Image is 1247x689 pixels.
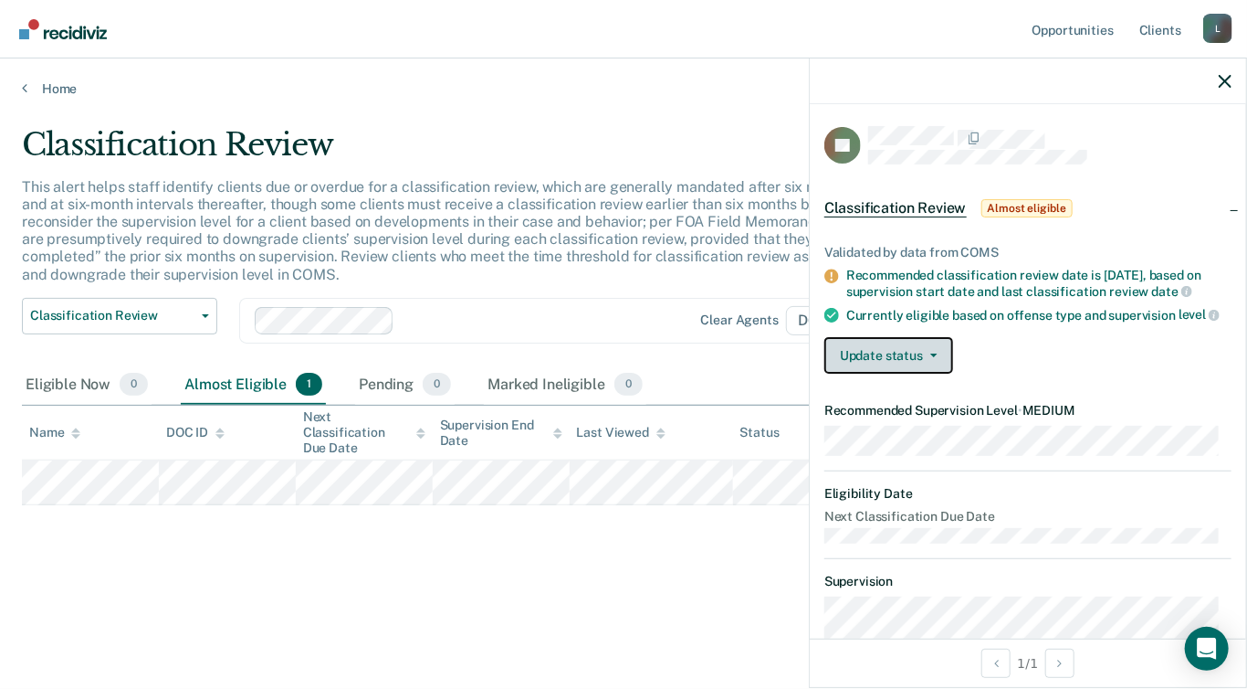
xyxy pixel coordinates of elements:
[740,425,780,440] div: Status
[440,418,562,449] div: Supervision End Date
[303,409,425,455] div: Next Classification Due Date
[355,366,455,406] div: Pending
[1179,307,1220,322] span: level
[1203,14,1232,43] button: Profile dropdown button
[181,366,326,406] div: Almost Eligible
[22,178,957,283] p: This alert helps staff identify clients due or overdue for a classification review, which are gen...
[810,179,1246,238] div: Classification ReviewAlmost eligible
[1203,14,1232,43] div: L
[614,373,643,397] span: 0
[786,306,844,335] span: D6
[19,19,107,39] img: Recidiviz
[701,313,779,328] div: Clear agents
[577,425,665,440] div: Last Viewed
[981,649,1011,678] button: Previous Opportunity
[166,425,225,440] div: DOC ID
[1185,627,1229,671] div: Open Intercom Messenger
[824,245,1231,260] div: Validated by data from COMS
[981,199,1073,217] span: Almost eligible
[824,403,1231,419] dt: Recommended Supervision Level MEDIUM
[824,509,1231,525] dt: Next Classification Due Date
[810,639,1246,687] div: 1 / 1
[120,373,148,397] span: 0
[846,307,1231,323] div: Currently eligible based on offense type and supervision
[824,337,953,374] button: Update status
[22,126,958,178] div: Classification Review
[1045,649,1074,678] button: Next Opportunity
[22,80,1225,97] a: Home
[22,366,152,406] div: Eligible Now
[1018,403,1022,418] span: •
[423,373,451,397] span: 0
[484,366,646,406] div: Marked Ineligible
[29,425,80,440] div: Name
[824,486,1231,502] dt: Eligibility Date
[824,574,1231,589] dt: Supervision
[824,199,967,217] span: Classification Review
[846,268,1231,299] div: Recommended classification review date is [DATE], based on supervision start date and last classi...
[296,373,322,397] span: 1
[30,308,194,323] span: Classification Review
